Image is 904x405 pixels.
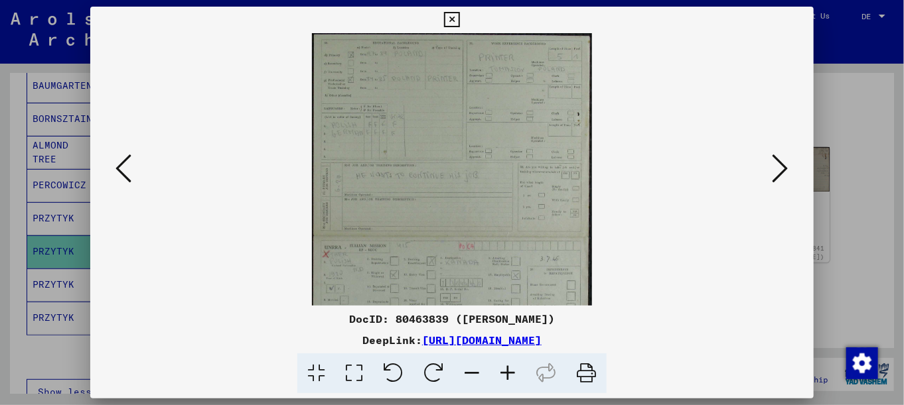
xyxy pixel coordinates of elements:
a: [URL][DOMAIN_NAME] [422,333,542,347]
font: DocID: 80463839 ([PERSON_NAME]) [349,312,555,325]
font: DeepLink: [362,333,422,347]
img: Change consent [846,347,878,379]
